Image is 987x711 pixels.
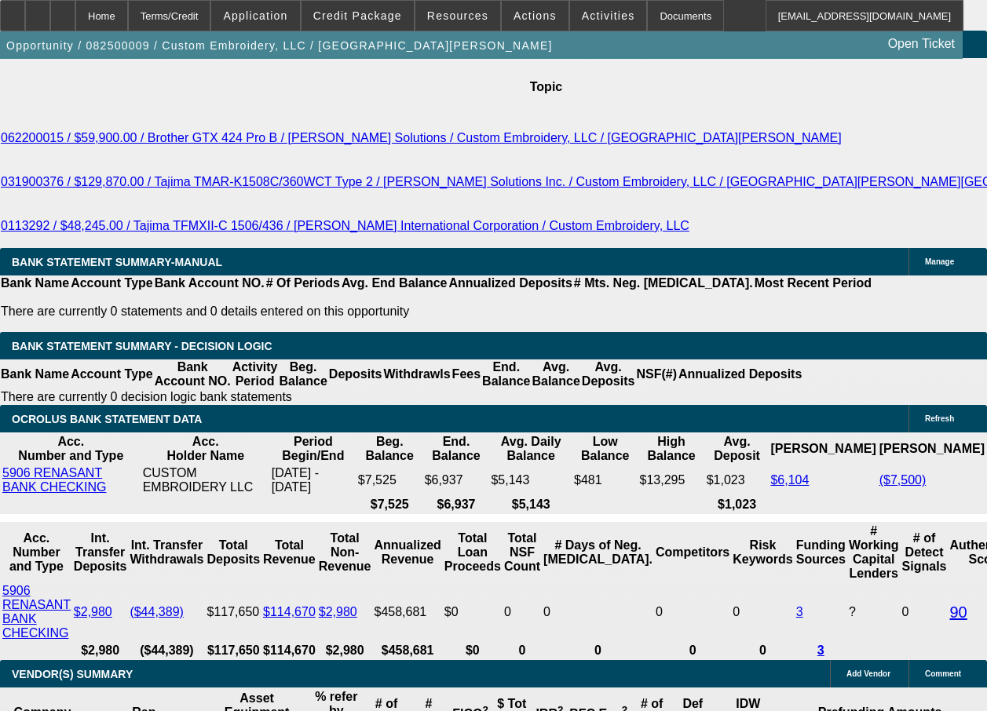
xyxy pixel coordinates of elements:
th: Annualized Revenue [373,523,441,582]
th: Fees [451,359,481,389]
td: $6,937 [424,465,489,495]
td: 0 [901,583,948,641]
th: $2,980 [73,643,128,658]
th: $1,023 [706,497,769,512]
span: VENDOR(S) SUMMARY [12,668,133,680]
th: Activity Period [232,359,279,389]
a: 3 [796,605,803,618]
span: Refresh [925,414,954,423]
a: 0113292 / $48,245.00 / Tajima TFMXII-C 1506/436 / [PERSON_NAME] International Corporation / Custo... [1,219,689,232]
td: $13,295 [638,465,704,495]
th: Most Recent Period [754,275,872,291]
a: $2,980 [74,605,112,618]
th: 0 [655,643,730,658]
th: 0 [503,643,541,658]
th: 0 [732,643,793,658]
td: $481 [573,465,637,495]
th: $2,980 [318,643,372,658]
td: [DATE] - [DATE] [271,465,356,495]
th: Acc. Number and Type [2,523,71,582]
div: $458,681 [374,605,440,619]
a: $2,980 [319,605,357,618]
span: BANK STATEMENT SUMMARY-MANUAL [12,256,222,268]
th: # Mts. Neg. [MEDICAL_DATA]. [573,275,754,291]
span: Refresh to pull Number of Working Capital Lenders [849,605,856,618]
td: 0 [655,583,730,641]
th: $114,670 [262,643,316,658]
button: Actions [502,1,568,31]
span: Activities [582,9,635,22]
th: Risk Keywords [732,523,793,582]
th: $7,525 [357,497,422,512]
span: OCROLUS BANK STATEMENT DATA [12,413,202,425]
th: Total Loan Proceeds [444,523,502,582]
span: Application [223,9,287,22]
th: $117,650 [206,643,261,658]
a: 3 [817,644,824,657]
th: Avg. Deposits [581,359,636,389]
p: There are currently 0 statements and 0 details entered on this opportunity [1,304,872,319]
th: $5,143 [490,497,572,512]
th: [PERSON_NAME] [879,434,985,464]
th: High Balance [638,434,704,464]
th: End. Balance [481,359,531,389]
th: # Working Capital Lenders [848,523,900,582]
a: 90 [949,603,967,621]
th: [PERSON_NAME] [769,434,876,464]
th: Deposits [328,359,383,389]
a: 5906 RENASANT BANK CHECKING [2,466,106,494]
td: $1,023 [706,465,769,495]
th: 0 [543,643,653,658]
td: $0 [444,583,502,641]
th: Total Revenue [262,523,316,582]
th: $6,937 [424,497,489,512]
td: CUSTOM EMBROIDERY LLC [142,465,269,495]
th: Annualized Deposits [678,359,802,389]
th: Acc. Number and Type [2,434,141,464]
th: Acc. Holder Name [142,434,269,464]
th: # Of Periods [265,275,341,291]
th: Avg. Balance [531,359,580,389]
th: ($44,389) [129,643,204,658]
span: Credit Package [313,9,402,22]
span: Comment [925,669,961,678]
th: $458,681 [373,643,441,658]
th: # of Detect Signals [901,523,948,582]
th: Account Type [70,359,154,389]
a: ($7,500) [879,473,927,487]
td: 0 [503,583,541,641]
a: 5906 RENASANT BANK CHECKING [2,584,71,640]
th: Funding Sources [795,523,846,582]
span: Manage [925,257,954,266]
td: $5,143 [490,465,572,495]
a: ($44,389) [130,605,184,618]
a: Open Ticket [882,31,961,57]
td: 0 [732,583,793,641]
th: End. Balance [424,434,489,464]
th: Total Deposits [206,523,261,582]
a: 062200015 / $59,900.00 / Brother GTX 424 Pro B / [PERSON_NAME] Solutions / Custom Embroidery, LLC... [1,131,842,144]
th: Withdrawls [382,359,451,389]
th: Low Balance [573,434,637,464]
button: Activities [570,1,647,31]
th: Bank Account NO. [154,359,232,389]
th: Sum of the Total NSF Count and Total Overdraft Fee Count from Ocrolus [503,523,541,582]
th: Bank Account NO. [154,275,265,291]
span: Bank Statement Summary - Decision Logic [12,340,272,352]
td: $7,525 [357,465,422,495]
span: Opportunity / 082500009 / Custom Embroidery, LLC / [GEOGRAPHIC_DATA][PERSON_NAME] [6,39,553,52]
th: Beg. Balance [278,359,327,389]
th: Avg. End Balance [341,275,448,291]
a: $114,670 [263,605,316,618]
th: Avg. Daily Balance [490,434,572,464]
td: 0 [543,583,653,641]
th: NSF(#) [635,359,678,389]
button: Application [211,1,299,31]
button: Credit Package [302,1,414,31]
th: Beg. Balance [357,434,422,464]
td: $117,650 [206,583,261,641]
span: Resources [427,9,488,22]
th: Period Begin/End [271,434,356,464]
a: $6,104 [770,473,809,487]
th: $0 [444,643,502,658]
